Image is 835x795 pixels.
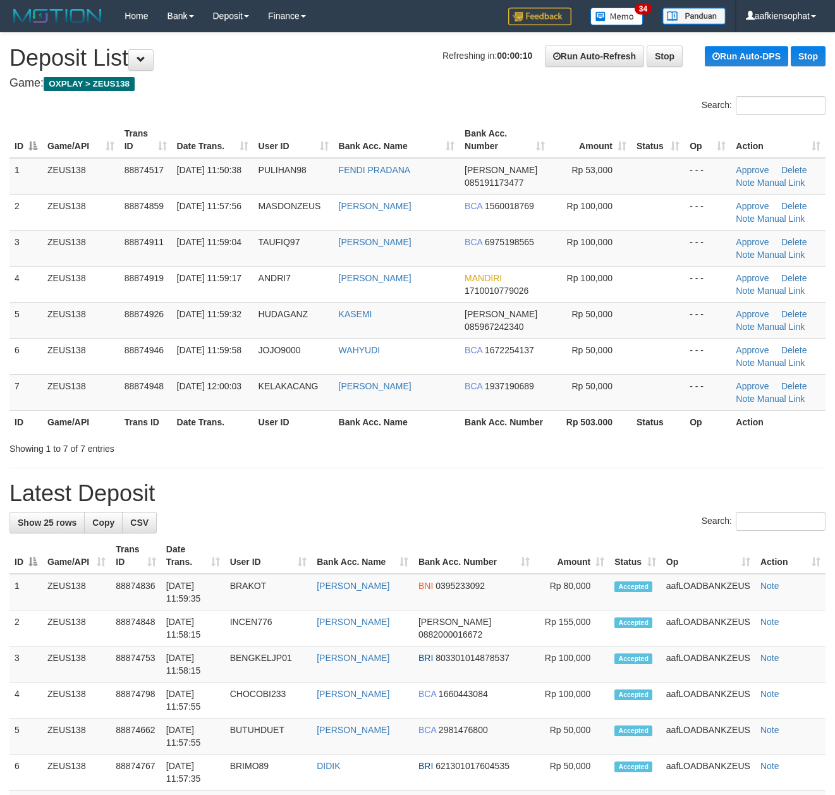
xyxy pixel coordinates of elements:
[125,237,164,247] span: 88874911
[485,237,534,247] span: Copy 6975198565 to clipboard
[161,755,225,791] td: [DATE] 11:57:35
[9,158,42,195] td: 1
[9,646,42,683] td: 3
[418,629,482,640] span: Copy 0882000016672 to clipboard
[125,273,164,283] span: 88874919
[757,250,805,260] a: Manual Link
[571,165,613,175] span: Rp 53,000
[125,165,164,175] span: 88874517
[702,512,826,531] label: Search:
[9,538,42,574] th: ID: activate to sort column descending
[339,165,411,175] a: FENDI PRADANA
[339,237,411,247] a: [PERSON_NAME]
[9,610,42,646] td: 2
[42,158,119,195] td: ZEUS138
[661,683,755,719] td: aafLOADBANKZEUS
[731,410,826,434] th: Action
[339,381,411,391] a: [PERSON_NAME]
[465,322,523,332] span: Copy 085967242340 to clipboard
[685,266,731,302] td: - - -
[317,689,389,699] a: [PERSON_NAME]
[567,201,613,211] span: Rp 100,000
[9,46,826,71] h1: Deposit List
[465,381,482,391] span: BCA
[9,122,42,158] th: ID: activate to sort column descending
[631,410,685,434] th: Status
[685,338,731,374] td: - - -
[9,266,42,302] td: 4
[225,574,312,610] td: BRAKOT
[225,755,312,791] td: BRIMO89
[731,122,826,158] th: Action: activate to sort column ascending
[736,358,755,368] a: Note
[545,46,644,67] a: Run Auto-Refresh
[736,178,755,188] a: Note
[436,581,485,591] span: Copy 0395233092 to clipboard
[9,338,42,374] td: 6
[418,689,436,699] span: BCA
[465,237,482,247] span: BCA
[567,237,613,247] span: Rp 100,000
[436,653,509,663] span: Copy 803301014878537 to clipboard
[736,394,755,404] a: Note
[259,345,301,355] span: JOJO9000
[317,581,389,591] a: [PERSON_NAME]
[614,581,652,592] span: Accepted
[685,410,731,434] th: Op
[614,725,652,736] span: Accepted
[225,683,312,719] td: CHOCOBI233
[781,237,807,247] a: Delete
[590,8,643,25] img: Button%20Memo.svg
[172,410,253,434] th: Date Trans.
[111,574,161,610] td: 88874836
[161,574,225,610] td: [DATE] 11:59:35
[760,761,779,771] a: Note
[9,755,42,791] td: 6
[334,410,460,434] th: Bank Acc. Name
[259,273,291,283] span: ANDRI7
[259,201,321,211] span: MASDONZEUS
[9,194,42,230] td: 2
[42,230,119,266] td: ZEUS138
[259,165,307,175] span: PULIHAN98
[42,302,119,338] td: ZEUS138
[442,51,532,61] span: Refreshing in:
[42,538,111,574] th: Game/API: activate to sort column ascending
[253,410,334,434] th: User ID
[736,214,755,224] a: Note
[465,309,537,319] span: [PERSON_NAME]
[9,410,42,434] th: ID
[661,610,755,646] td: aafLOADBANKZEUS
[92,518,114,528] span: Copy
[125,381,164,391] span: 88874948
[9,374,42,410] td: 7
[760,581,779,591] a: Note
[465,201,482,211] span: BCA
[460,410,550,434] th: Bank Acc. Number
[736,237,769,247] a: Approve
[161,538,225,574] th: Date Trans.: activate to sort column ascending
[42,410,119,434] th: Game/API
[781,345,807,355] a: Delete
[42,683,111,719] td: ZEUS138
[736,273,769,283] a: Approve
[111,755,161,791] td: 88874767
[317,725,389,735] a: [PERSON_NAME]
[18,518,76,528] span: Show 25 rows
[161,683,225,719] td: [DATE] 11:57:55
[418,725,436,735] span: BCA
[259,381,319,391] span: KELAKACANG
[339,201,411,211] a: [PERSON_NAME]
[736,165,769,175] a: Approve
[44,77,135,91] span: OXPLAY > ZEUS138
[661,719,755,755] td: aafLOADBANKZEUS
[177,165,241,175] span: [DATE] 11:50:38
[225,719,312,755] td: BUTUHDUET
[317,761,340,771] a: DIDIK
[567,273,613,283] span: Rp 100,000
[339,345,381,355] a: WAHYUDI
[550,122,631,158] th: Amount: activate to sort column ascending
[535,683,610,719] td: Rp 100,000
[535,610,610,646] td: Rp 155,000
[161,610,225,646] td: [DATE] 11:58:15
